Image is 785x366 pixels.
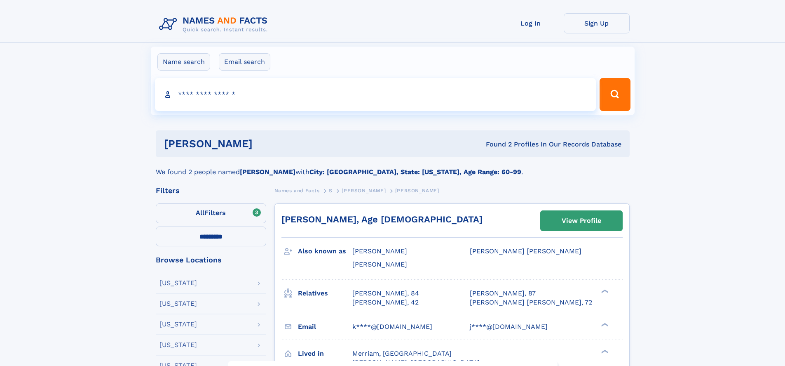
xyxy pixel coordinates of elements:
div: View Profile [562,211,601,230]
a: [PERSON_NAME] [PERSON_NAME], 72 [470,298,592,307]
span: Merriam, [GEOGRAPHIC_DATA] [352,349,452,357]
b: City: [GEOGRAPHIC_DATA], State: [US_STATE], Age Range: 60-99 [309,168,521,176]
h3: Also known as [298,244,352,258]
b: [PERSON_NAME] [240,168,295,176]
span: S [329,188,333,194]
span: [PERSON_NAME] [342,188,386,194]
a: S [329,185,333,196]
h1: [PERSON_NAME] [164,139,369,149]
a: Log In [498,13,564,33]
input: search input [155,78,596,111]
span: All [196,209,204,217]
button: Search Button [600,78,630,111]
label: Filters [156,203,266,223]
div: Browse Locations [156,256,266,264]
label: Name search [157,53,210,71]
span: [PERSON_NAME] [352,247,407,255]
span: [PERSON_NAME] [395,188,439,194]
a: [PERSON_NAME] [342,185,386,196]
div: [US_STATE] [159,321,197,328]
div: [US_STATE] [159,280,197,286]
a: Names and Facts [274,185,320,196]
h3: Relatives [298,286,352,300]
span: [PERSON_NAME] [PERSON_NAME] [470,247,581,255]
div: We found 2 people named with . [156,157,630,177]
span: [PERSON_NAME] [352,260,407,268]
a: [PERSON_NAME], Age [DEMOGRAPHIC_DATA] [281,214,483,224]
div: ❯ [599,349,609,354]
div: Filters [156,187,266,194]
a: [PERSON_NAME], 87 [470,289,536,298]
a: Sign Up [564,13,630,33]
div: [US_STATE] [159,300,197,307]
h3: Email [298,320,352,334]
img: Logo Names and Facts [156,13,274,35]
div: [US_STATE] [159,342,197,348]
div: ❯ [599,288,609,294]
div: Found 2 Profiles In Our Records Database [369,140,621,149]
a: [PERSON_NAME], 42 [352,298,419,307]
div: ❯ [599,322,609,327]
a: [PERSON_NAME], 84 [352,289,419,298]
label: Email search [219,53,270,71]
h3: Lived in [298,347,352,361]
a: View Profile [541,211,622,231]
